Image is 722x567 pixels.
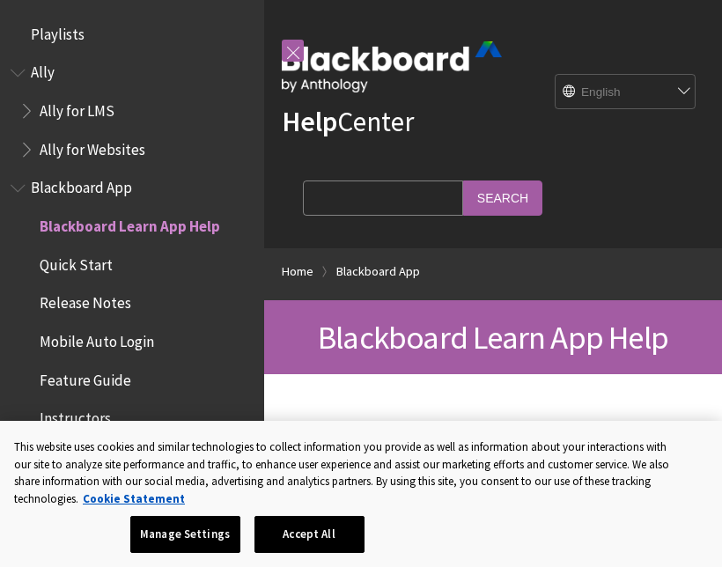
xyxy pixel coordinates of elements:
span: Ally [31,58,55,82]
a: Home [282,261,313,283]
nav: Book outline for Playlists [11,19,254,49]
span: Quick Start [40,250,113,274]
span: Feature Guide [40,365,131,389]
input: Search [463,180,542,215]
span: Blackboard Learn App Help [318,317,668,357]
a: More information about your privacy, opens in a new tab [83,491,185,506]
span: Mobile Auto Login [40,327,154,350]
select: Site Language Selector [556,75,696,110]
nav: Book outline for Anthology Ally Help [11,58,254,165]
span: Ally for Websites [40,135,145,158]
div: This website uses cookies and similar technologies to collect information you provide as well as ... [14,438,672,507]
span: Blackboard Learn App Help [40,211,220,235]
span: Blackboard App [31,173,132,197]
strong: Help [282,104,337,139]
span: Instructors [40,404,111,428]
button: Manage Settings [130,516,240,553]
span: Ally for LMS [40,96,114,120]
a: Blackboard App [336,261,420,283]
span: Release Notes [40,289,131,313]
span: Playlists [31,19,85,43]
button: Accept All [254,516,365,553]
img: Blackboard by Anthology [282,41,502,92]
a: HelpCenter [282,104,414,139]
